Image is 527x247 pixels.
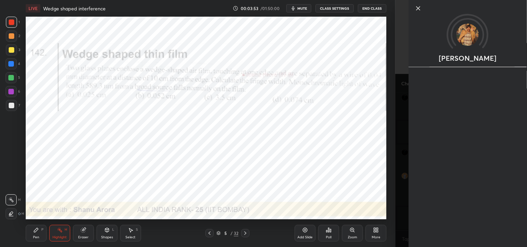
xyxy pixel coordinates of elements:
[41,228,43,231] div: P
[222,231,229,235] div: 5
[6,31,20,42] div: 2
[439,56,496,61] p: [PERSON_NAME]
[297,6,307,11] span: mute
[101,236,113,239] div: Shapes
[6,58,20,69] div: 4
[112,228,114,231] div: L
[326,236,331,239] div: Poll
[65,228,67,231] div: H
[6,44,20,56] div: 3
[6,86,20,97] div: 6
[6,72,20,83] div: 5
[286,4,311,12] button: mute
[22,212,24,215] p: H
[408,61,527,69] div: animation
[6,100,20,111] div: 7
[33,236,39,239] div: Pen
[78,236,89,239] div: Eraser
[18,198,20,202] p: H
[234,230,238,236] div: 32
[136,228,138,231] div: S
[297,236,313,239] div: Add Slide
[43,5,106,12] h4: Wedge shaped interference
[18,212,21,215] img: shiftIcon.72a6c929.svg
[26,4,40,12] div: LIVE
[52,236,67,239] div: Highlight
[456,24,479,46] img: 6d11e33735884a8e8bf4c10583cb7160.jpg
[230,231,232,235] div: /
[315,4,354,12] button: CLASS SETTINGS
[358,4,386,12] button: End Class
[6,17,20,28] div: 1
[125,236,135,239] div: Select
[372,236,380,239] div: More
[348,236,357,239] div: Zoom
